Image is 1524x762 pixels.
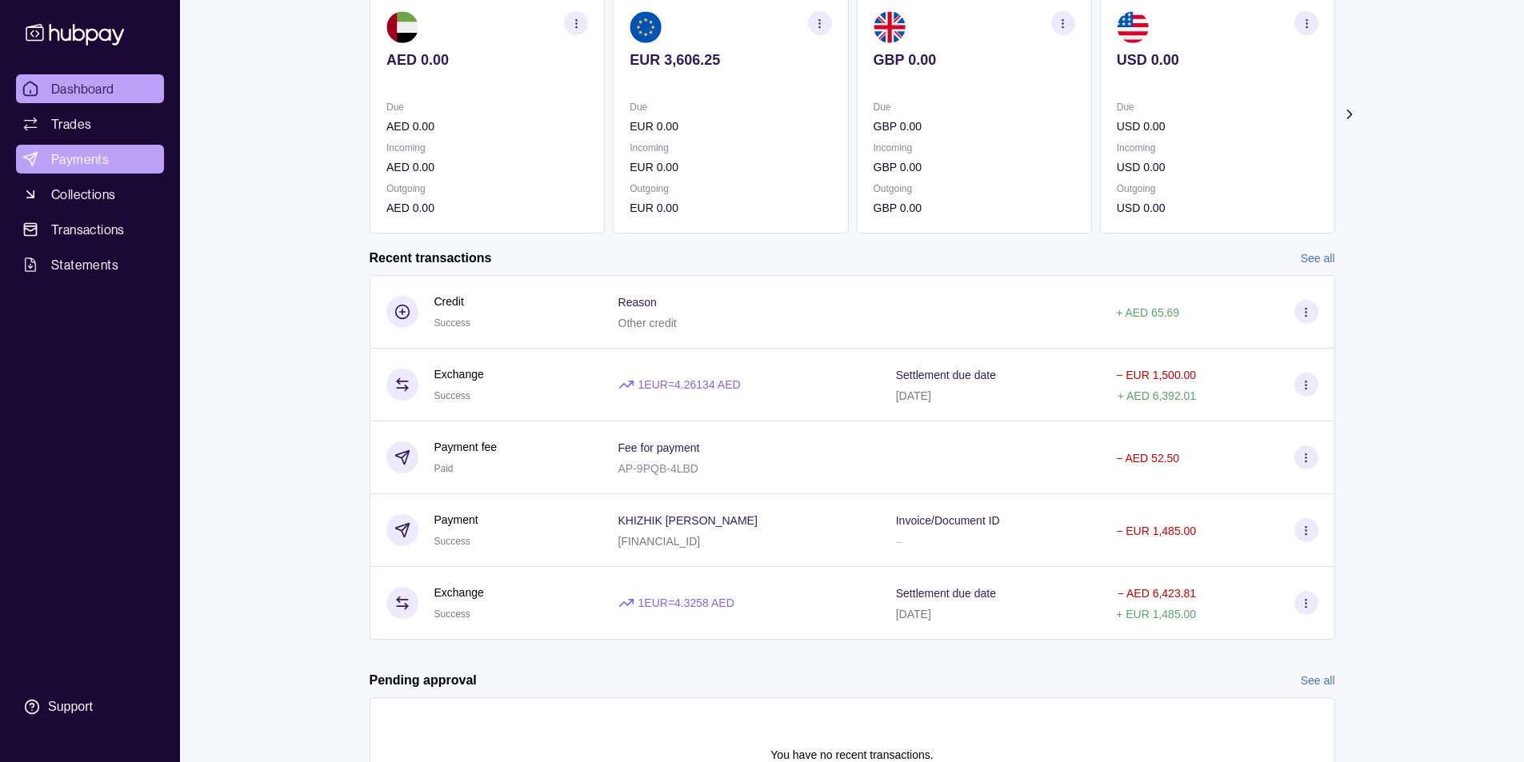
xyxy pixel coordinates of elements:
p: − EUR 1,485.00 [1116,525,1196,537]
p: USD 0.00 [1116,51,1318,69]
a: Collections [16,180,164,209]
p: Incoming [630,139,831,157]
img: us [1116,11,1148,43]
p: 1 EUR = 4.26134 AED [638,376,741,393]
a: See all [1301,249,1335,267]
a: See all [1301,672,1335,689]
a: Trades [16,110,164,138]
p: [DATE] [896,389,931,402]
p: Incoming [386,139,588,157]
p: GBP 0.00 [873,199,1074,217]
p: − EUR 1,500.00 [1116,369,1196,381]
p: [DATE] [896,608,931,620]
p: Settlement due date [896,587,996,600]
p: Due [630,98,831,116]
p: GBP 0.00 [873,51,1074,69]
p: Due [386,98,588,116]
p: USD 0.00 [1116,118,1318,135]
p: GBP 0.00 [873,158,1074,176]
img: eu [630,11,662,43]
p: USD 0.00 [1116,158,1318,176]
p: Outgoing [386,180,588,197]
p: Exchange [434,365,484,383]
p: AED 0.00 [386,51,588,69]
span: Success [434,317,470,329]
p: 1 EUR = 4.3258 AED [638,594,734,612]
p: Reason [618,296,657,309]
p: USD 0.00 [1116,199,1318,217]
p: [FINANCIAL_ID] [618,535,701,548]
p: Outgoing [630,180,831,197]
a: Dashboard [16,74,164,103]
p: EUR 0.00 [630,199,831,217]
span: Payments [51,150,109,169]
p: Settlement due date [896,369,996,381]
span: Success [434,536,470,547]
div: Support [48,698,93,716]
p: KHIZHIK [PERSON_NAME] [618,514,758,527]
p: Outgoing [873,180,1074,197]
p: − AED 6,423.81 [1118,587,1196,600]
p: GBP 0.00 [873,118,1074,135]
p: Due [1116,98,1318,116]
p: Payment [434,511,478,529]
span: Trades [51,114,91,134]
p: + AED 65.69 [1116,306,1179,319]
p: − AED 52.50 [1116,452,1179,465]
img: ae [386,11,418,43]
p: EUR 0.00 [630,118,831,135]
p: – [896,535,902,548]
span: Statements [51,255,118,274]
a: Statements [16,250,164,279]
p: Outgoing [1116,180,1318,197]
span: Success [434,390,470,401]
p: Fee for payment [618,441,700,454]
img: gb [873,11,905,43]
span: Dashboard [51,79,114,98]
p: + EUR 1,485.00 [1116,608,1196,620]
p: AP-9PQB-4LBD [618,462,698,475]
span: Success [434,608,470,620]
h2: Pending approval [370,672,477,689]
p: Other credit [618,317,677,329]
p: + AED 6,392.01 [1118,389,1196,402]
p: AED 0.00 [386,118,588,135]
a: Transactions [16,215,164,244]
p: Incoming [873,139,1074,157]
p: Credit [434,293,470,310]
h2: Recent transactions [370,249,492,267]
p: AED 0.00 [386,199,588,217]
p: Due [873,98,1074,116]
span: Paid [434,463,454,474]
p: EUR 0.00 [630,158,831,176]
a: Payments [16,145,164,174]
span: Transactions [51,220,125,239]
p: Invoice/Document ID [896,514,1000,527]
p: Exchange [434,584,484,601]
a: Support [16,690,164,724]
p: Incoming [1116,139,1318,157]
p: EUR 3,606.25 [630,51,831,69]
p: AED 0.00 [386,158,588,176]
p: Payment fee [434,438,498,456]
span: Collections [51,185,115,204]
